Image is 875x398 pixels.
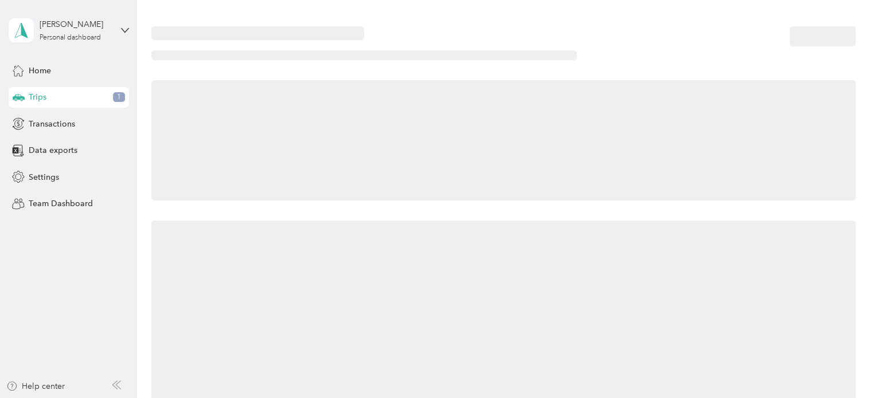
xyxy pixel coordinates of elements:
[811,334,875,398] iframe: Everlance-gr Chat Button Frame
[29,91,46,103] span: Trips
[29,171,59,183] span: Settings
[29,144,77,156] span: Data exports
[113,92,125,103] span: 1
[6,380,65,392] button: Help center
[40,34,101,41] div: Personal dashboard
[40,18,111,30] div: [PERSON_NAME]
[29,118,75,130] span: Transactions
[29,198,93,210] span: Team Dashboard
[29,65,51,77] span: Home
